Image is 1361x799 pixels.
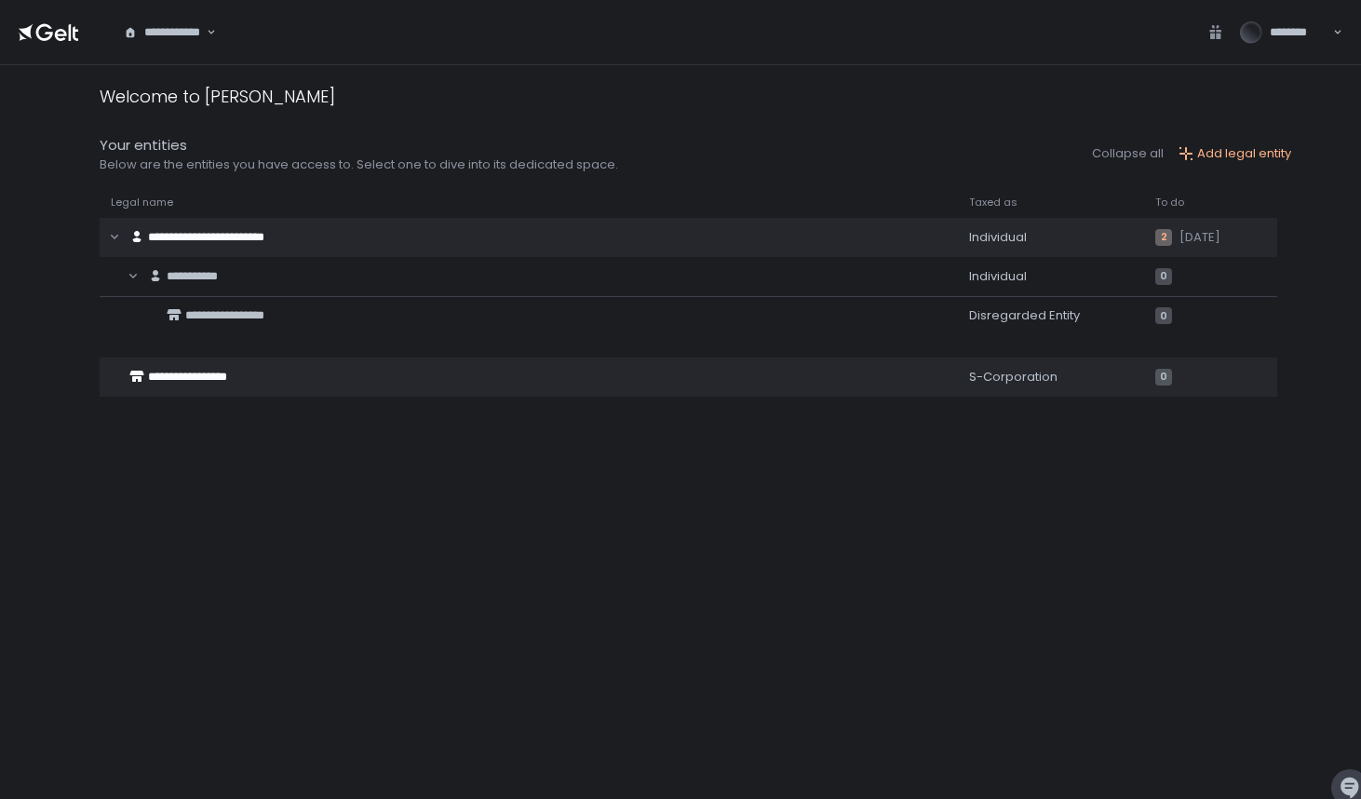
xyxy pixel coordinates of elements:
[100,135,618,156] div: Your entities
[100,156,618,173] div: Below are the entities you have access to. Select one to dive into its dedicated space.
[1092,145,1164,162] button: Collapse all
[100,84,335,109] div: Welcome to [PERSON_NAME]
[969,196,1017,210] span: Taxed as
[1155,268,1172,285] span: 0
[1179,145,1291,162] button: Add legal entity
[1155,369,1172,386] span: 0
[969,369,1133,386] div: S-Corporation
[1155,229,1172,246] span: 2
[1155,196,1184,210] span: To do
[111,196,173,210] span: Legal name
[969,268,1133,285] div: Individual
[1179,229,1220,246] span: [DATE]
[204,23,205,42] input: Search for option
[1155,307,1172,324] span: 0
[969,229,1133,246] div: Individual
[969,307,1133,324] div: Disregarded Entity
[112,12,216,53] div: Search for option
